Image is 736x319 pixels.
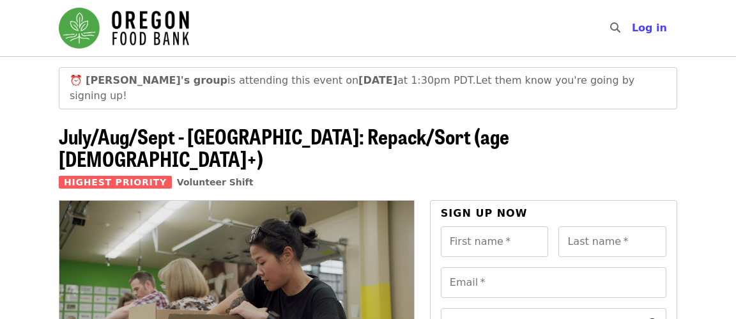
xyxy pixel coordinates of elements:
button: Log in [622,15,677,41]
span: Highest Priority [59,176,172,189]
input: Email [441,267,666,298]
input: First name [441,226,549,257]
input: Search [628,13,638,43]
span: Sign up now [441,207,528,219]
strong: [DATE] [358,74,397,86]
span: clock emoji [70,74,82,86]
span: July/Aug/Sept - [GEOGRAPHIC_DATA]: Repack/Sort (age [DEMOGRAPHIC_DATA]+) [59,121,509,173]
i: search icon [610,22,620,34]
a: Volunteer Shift [177,177,254,187]
span: Log in [632,22,667,34]
img: Oregon Food Bank - Home [59,8,189,49]
input: Last name [558,226,666,257]
span: is attending this event on at 1:30pm PDT. [86,74,476,86]
strong: [PERSON_NAME]'s group [86,74,227,86]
